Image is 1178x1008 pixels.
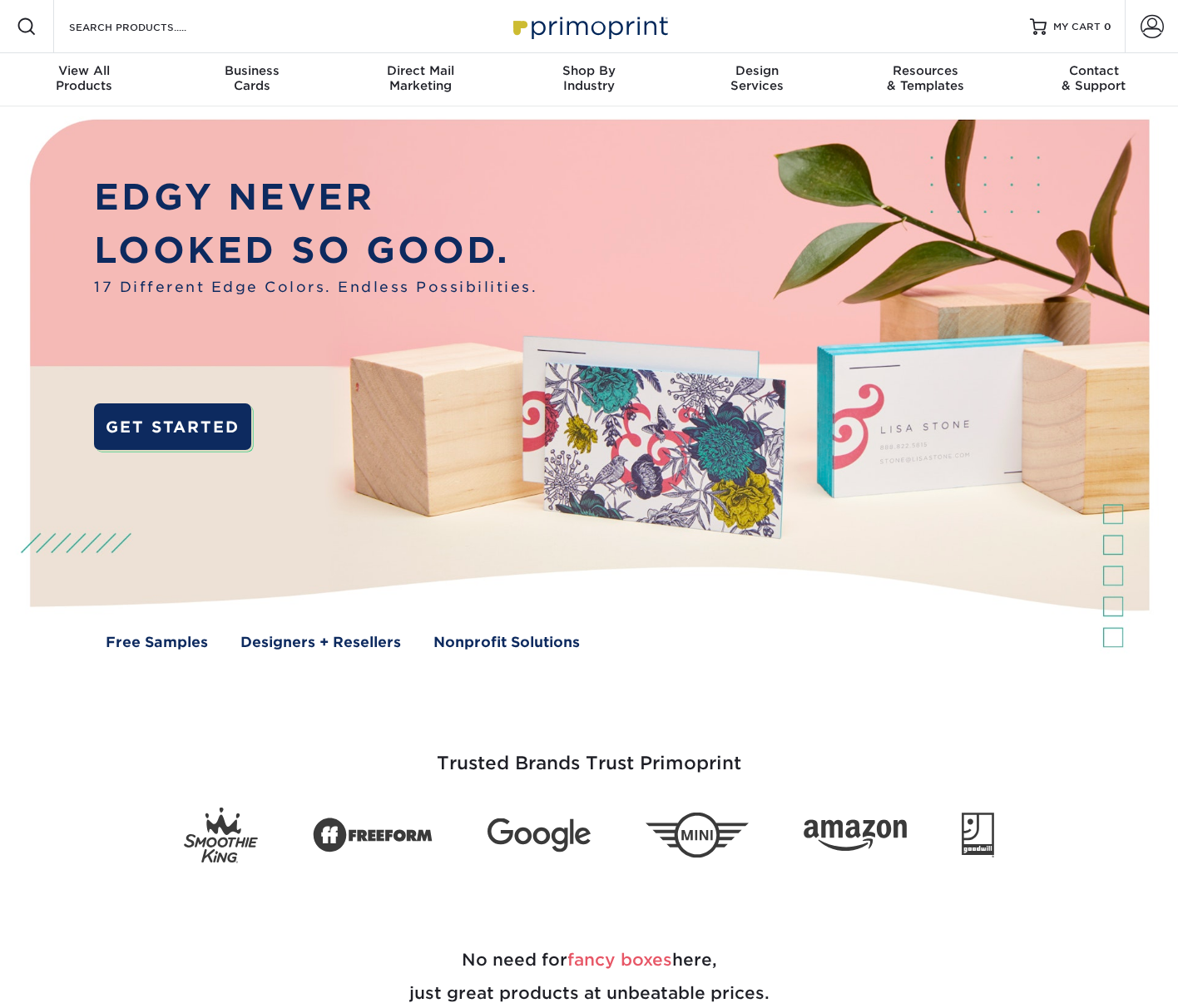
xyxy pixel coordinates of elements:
[841,63,1009,93] div: & Templates
[1053,20,1101,34] span: MY CART
[337,53,505,106] a: Direct MailMarketing
[1104,21,1111,32] span: 0
[168,63,336,78] span: Business
[240,632,401,653] a: Designers + Resellers
[505,63,673,93] div: Industry
[962,813,994,857] img: Goodwill
[94,224,537,277] p: LOOKED SO GOOD.
[673,63,841,78] span: Design
[567,950,672,970] span: fancy boxes
[506,8,672,44] img: Primoprint
[673,53,841,106] a: DesignServices
[94,277,537,298] span: 17 Different Edge Colors. Endless Possibilities.
[505,53,673,106] a: Shop ByIndustry
[673,63,841,93] div: Services
[1010,53,1178,106] a: Contact& Support
[168,53,336,106] a: BusinessCards
[94,170,537,224] p: EDGY NEVER
[102,713,1076,794] h3: Trusted Brands Trust Primoprint
[505,63,673,78] span: Shop By
[488,818,591,852] img: Google
[168,63,336,93] div: Cards
[67,17,230,37] input: SEARCH PRODUCTS.....
[106,632,208,653] a: Free Samples
[804,819,907,851] img: Amazon
[337,63,505,78] span: Direct Mail
[1010,63,1178,93] div: & Support
[1010,63,1178,78] span: Contact
[184,808,258,863] img: Smoothie King
[841,63,1009,78] span: Resources
[841,53,1009,106] a: Resources& Templates
[646,813,749,858] img: Mini
[313,808,433,862] img: Freeform
[433,632,580,653] a: Nonprofit Solutions
[337,63,505,93] div: Marketing
[94,403,251,450] a: GET STARTED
